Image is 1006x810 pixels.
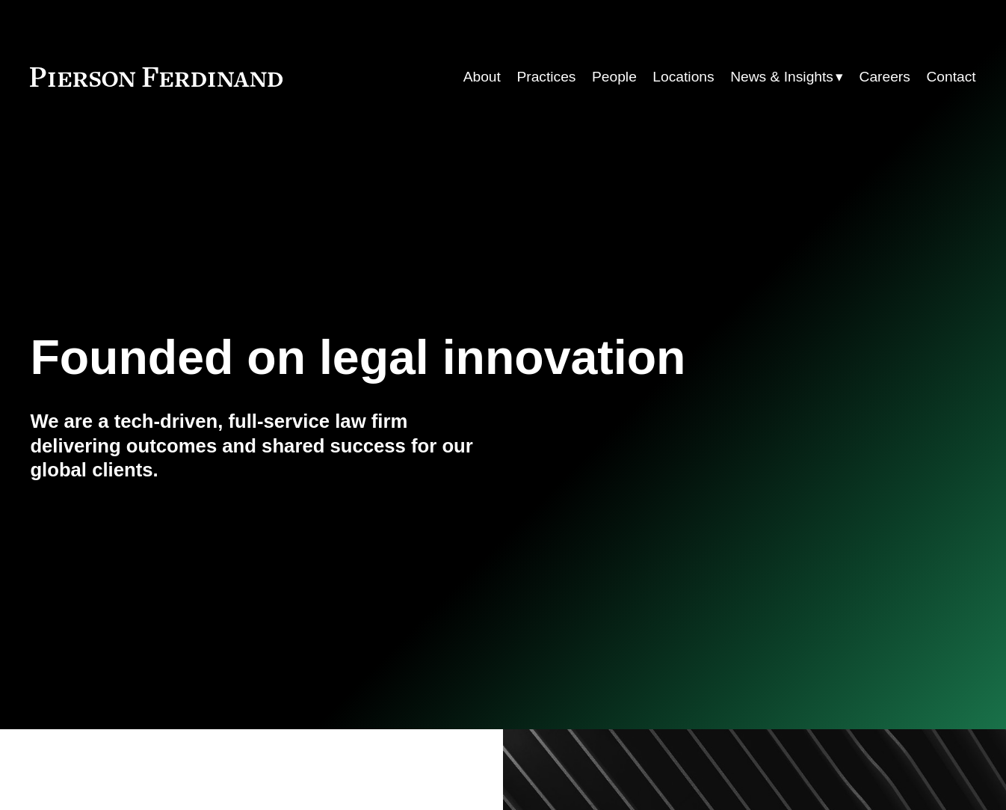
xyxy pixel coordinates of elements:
[730,64,833,90] span: News & Insights
[652,63,714,91] a: Locations
[30,409,503,482] h4: We are a tech-driven, full-service law firm delivering outcomes and shared success for our global...
[463,63,501,91] a: About
[516,63,575,91] a: Practices
[592,63,637,91] a: People
[30,331,818,386] h1: Founded on legal innovation
[926,63,975,91] a: Contact
[730,63,843,91] a: folder dropdown
[860,63,910,91] a: Careers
